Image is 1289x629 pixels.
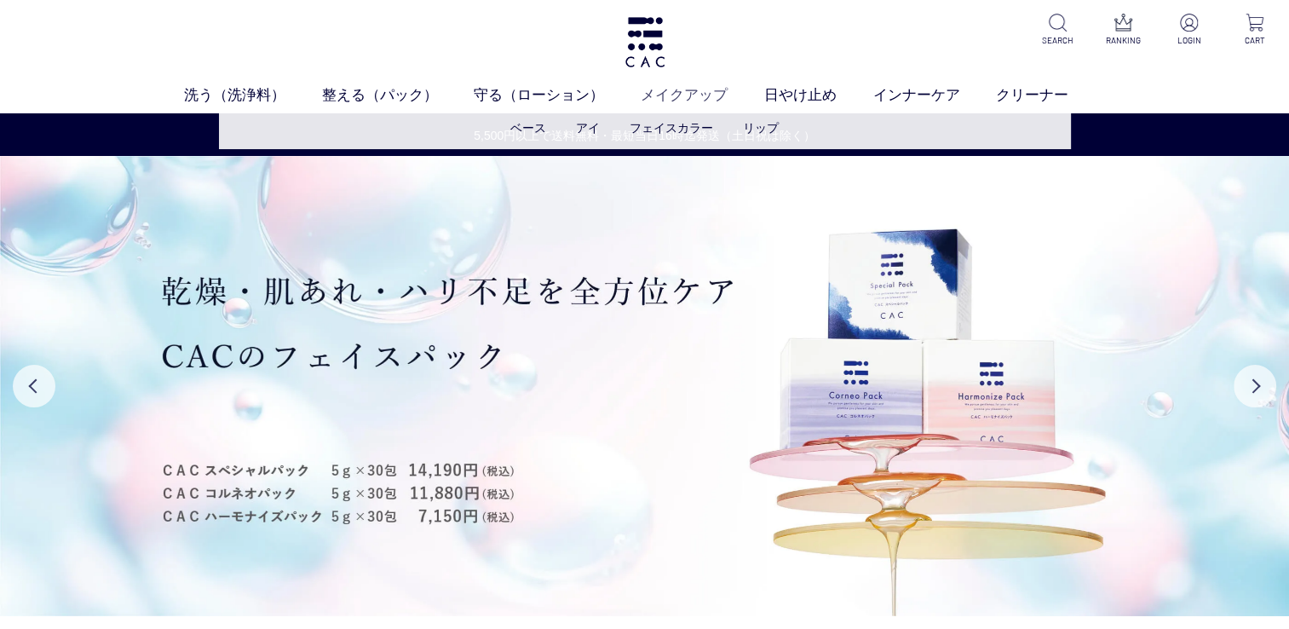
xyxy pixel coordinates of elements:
a: LOGIN [1168,14,1210,47]
a: アイ [576,121,600,135]
a: クリーナー [996,84,1105,107]
img: logo [623,17,667,67]
button: Next [1234,365,1276,407]
a: 5,500円以上で送料無料・最短当日16時迄発送（土日祝は除く） [1,127,1288,145]
a: 守る（ローション） [474,84,641,107]
a: インナーケア [873,84,997,107]
a: リップ [743,121,779,135]
a: フェイスカラー [630,121,713,135]
p: RANKING [1102,34,1144,47]
a: メイクアップ [641,84,764,107]
button: Previous [13,365,55,407]
p: SEARCH [1037,34,1079,47]
a: 整える（パック） [322,84,475,107]
a: 洗う（洗浄料） [184,84,322,107]
a: CART [1234,14,1275,47]
a: RANKING [1102,14,1144,47]
a: ベース [510,121,546,135]
a: 日やけ止め [764,84,873,107]
p: CART [1234,34,1275,47]
p: LOGIN [1168,34,1210,47]
a: SEARCH [1037,14,1079,47]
